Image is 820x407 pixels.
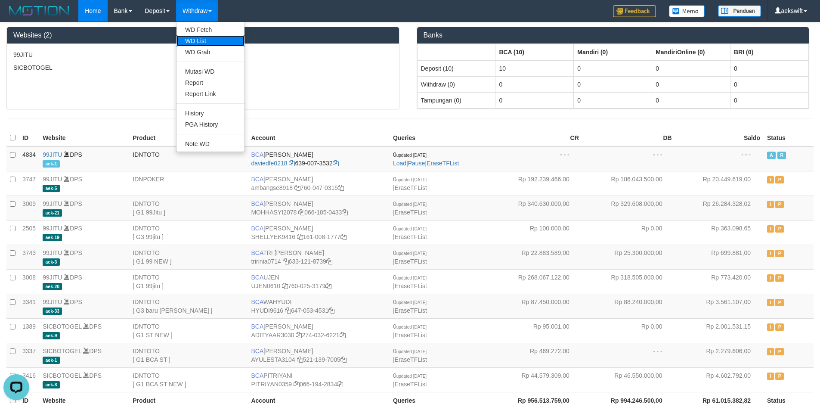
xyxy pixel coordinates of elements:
[395,258,427,265] a: EraseTFList
[582,220,675,245] td: Rp 0,00
[489,196,582,220] td: Rp 340.630.000,00
[39,130,129,146] th: Website
[489,269,582,294] td: Rp 268.067.122,00
[675,294,764,318] td: Rp 3.561.107,00
[39,367,129,392] td: DPS
[495,76,574,92] td: 0
[582,343,675,367] td: - - -
[396,227,427,231] span: updated [DATE]
[396,251,427,256] span: updated [DATE]
[777,152,786,159] span: Running
[337,381,343,388] a: Copy 0661942834 to clipboard
[43,332,59,339] span: aek-9
[395,307,427,314] a: EraseTFList
[129,318,248,343] td: IDNTOTO [ G1 ST NEW ]
[396,374,427,379] span: updated [DATE]
[489,245,582,269] td: Rp 22.883.589,00
[248,220,389,245] td: [PERSON_NAME] 161-008-1777
[574,44,652,60] th: Group: activate to sort column ascending
[19,146,39,171] td: 4834
[764,130,814,146] th: Status
[19,171,39,196] td: 3747
[176,108,244,119] a: History
[675,146,764,171] td: - - -
[43,225,62,232] a: 99JITU
[393,249,427,265] span: |
[43,185,59,192] span: aek-5
[43,234,62,241] span: aek-19
[39,343,129,367] td: DPS
[248,146,389,171] td: [PERSON_NAME] 639-007-3532
[39,220,129,245] td: DPS
[767,373,774,380] span: Inactive
[19,245,39,269] td: 3743
[19,196,39,220] td: 3009
[396,202,427,207] span: updated [DATE]
[39,245,129,269] td: DPS
[675,171,764,196] td: Rp 20.449.619,00
[396,177,427,182] span: updated [DATE]
[251,381,292,388] a: PITRIYAN0359
[340,233,347,240] a: Copy 1610081777 to clipboard
[652,76,730,92] td: 0
[251,200,263,207] span: BCA
[675,343,764,367] td: Rp 2.279.606,00
[582,171,675,196] td: Rp 186.043.500,00
[248,245,389,269] td: TRI [PERSON_NAME] 633-121-8739
[296,332,302,339] a: Copy ADITYAAR3030 to clipboard
[19,220,39,245] td: 2505
[393,298,427,314] span: |
[613,5,656,17] img: Feedback.jpg
[19,318,39,343] td: 1389
[19,269,39,294] td: 3008
[176,88,244,99] a: Report Link
[775,348,784,355] span: Paused
[129,171,248,196] td: IDNPOKER
[340,332,346,339] a: Copy 2740326221 to clipboard
[19,343,39,367] td: 3337
[13,31,393,39] h3: Websites (2)
[396,153,427,158] span: updated [DATE]
[393,176,427,191] span: |
[43,176,62,183] a: 99JITU
[582,294,675,318] td: Rp 88.240.000,00
[417,92,495,108] td: Tampungan (0)
[489,318,582,343] td: Rp 95.001,00
[251,225,263,232] span: BCA
[19,367,39,392] td: 3416
[669,5,705,17] img: Button%20Memo.svg
[251,283,280,289] a: UJEN0610
[393,348,427,363] span: |
[251,151,263,158] span: BCA
[176,138,244,149] a: Note WD
[282,283,288,289] a: Copy UJEN0610 to clipboard
[395,332,427,339] a: EraseTFList
[129,367,248,392] td: IDNTOTO [ G1 BCA ST NEW ]
[3,3,29,29] button: Open LiveChat chat widget
[393,176,427,183] span: 0
[328,307,334,314] a: Copy 6470534531 to clipboard
[489,130,582,146] th: CR
[325,283,331,289] a: Copy 7600253179 to clipboard
[775,250,784,257] span: Paused
[495,92,574,108] td: 0
[675,245,764,269] td: Rp 699.881,00
[248,343,389,367] td: [PERSON_NAME] 521-139-7005
[342,209,348,216] a: Copy 0661850433 to clipboard
[285,307,291,314] a: Copy HYUDI9616 to clipboard
[489,146,582,171] td: - - -
[767,348,774,355] span: Inactive
[775,373,784,380] span: Paused
[582,130,675,146] th: DB
[251,274,263,281] span: BCA
[652,60,730,77] td: 0
[395,209,427,216] a: EraseTFList
[393,225,427,240] span: |
[408,160,425,167] a: Pause
[395,184,427,191] a: EraseTFList
[718,5,761,17] img: panduan.png
[767,274,774,282] span: Inactive
[297,356,303,363] a: Copy AYULESTA3104 to clipboard
[176,66,244,77] a: Mutasi WD
[730,92,809,108] td: 0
